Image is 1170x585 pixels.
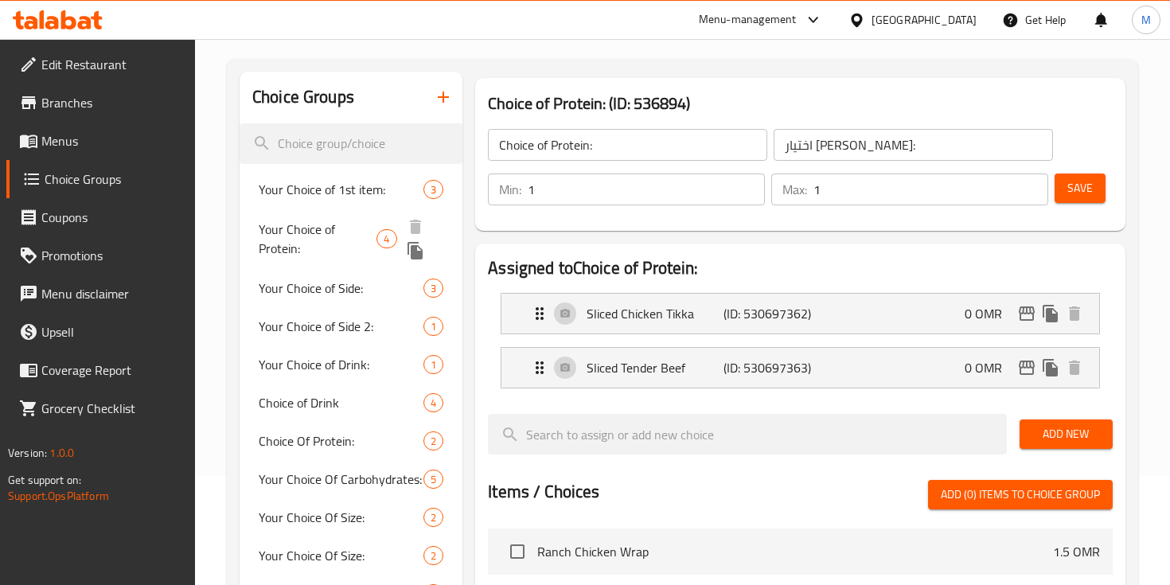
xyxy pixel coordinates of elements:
[424,434,443,449] span: 2
[1067,178,1093,198] span: Save
[6,45,195,84] a: Edit Restaurant
[41,399,182,418] span: Grocery Checklist
[252,85,354,109] h2: Choice Groups
[1055,174,1106,203] button: Save
[259,317,423,336] span: Your Choice of Side 2:
[965,358,1015,377] p: 0 OMR
[872,11,977,29] div: [GEOGRAPHIC_DATA]
[41,322,182,341] span: Upsell
[1063,302,1086,326] button: delete
[41,284,182,303] span: Menu disclaimer
[488,91,1113,116] h3: Choice of Protein: (ID: 536894)
[6,84,195,122] a: Branches
[488,480,599,504] h2: Items / Choices
[501,535,534,568] span: Select choice
[6,122,195,160] a: Menus
[424,472,443,487] span: 5
[424,182,443,197] span: 3
[8,486,109,506] a: Support.OpsPlatform
[41,55,182,74] span: Edit Restaurant
[240,536,462,575] div: Your Choice Of Size:2
[423,470,443,489] div: Choices
[240,422,462,460] div: Choice Of Protein:2
[240,498,462,536] div: Your Choice Of Size:2
[501,294,1099,333] div: Expand
[587,304,723,323] p: Sliced Chicken Tikka
[6,313,195,351] a: Upsell
[41,361,182,380] span: Coverage Report
[423,355,443,374] div: Choices
[587,358,723,377] p: Sliced Tender Beef
[1039,302,1063,326] button: duplicate
[424,510,443,525] span: 2
[259,220,376,258] span: Your Choice of Protein:
[240,307,462,345] div: Your Choice of Side 2:1
[723,304,814,323] p: (ID: 530697362)
[240,123,462,164] input: search
[8,470,81,490] span: Get support on:
[423,393,443,412] div: Choices
[41,208,182,227] span: Coupons
[1063,356,1086,380] button: delete
[376,229,396,248] div: Choices
[8,443,47,463] span: Version:
[1015,302,1039,326] button: edit
[424,396,443,411] span: 4
[699,10,797,29] div: Menu-management
[6,351,195,389] a: Coverage Report
[41,246,182,265] span: Promotions
[45,170,182,189] span: Choice Groups
[259,180,423,199] span: Your Choice of 1st item:
[240,170,462,209] div: Your Choice of 1st item:3
[423,317,443,336] div: Choices
[259,508,423,527] span: Your Choice Of Size:
[240,209,462,269] div: Your Choice of Protein:4deleteduplicate
[424,281,443,296] span: 3
[404,239,427,263] button: duplicate
[1141,11,1151,29] span: M
[488,256,1113,280] h2: Assigned to Choice of Protein:
[259,431,423,450] span: Choice Of Protein:
[423,546,443,565] div: Choices
[404,215,427,239] button: delete
[240,269,462,307] div: Your Choice of Side:3
[1053,542,1100,561] p: 1.5 OMR
[6,198,195,236] a: Coupons
[259,393,423,412] span: Choice of Drink
[49,443,74,463] span: 1.0.0
[1015,356,1039,380] button: edit
[423,279,443,298] div: Choices
[240,345,462,384] div: Your Choice of Drink:1
[723,358,814,377] p: (ID: 530697363)
[423,508,443,527] div: Choices
[1039,356,1063,380] button: duplicate
[501,348,1099,388] div: Expand
[928,480,1113,509] button: Add (0) items to choice group
[1032,424,1100,444] span: Add New
[6,275,195,313] a: Menu disclaimer
[499,180,521,199] p: Min:
[965,304,1015,323] p: 0 OMR
[941,485,1100,505] span: Add (0) items to choice group
[782,180,807,199] p: Max:
[41,131,182,150] span: Menus
[6,160,195,198] a: Choice Groups
[41,93,182,112] span: Branches
[424,548,443,564] span: 2
[6,389,195,427] a: Grocery Checklist
[377,232,396,247] span: 4
[537,542,1053,561] span: Ranch Chicken Wrap
[259,279,423,298] span: Your Choice of Side:
[424,357,443,372] span: 1
[6,236,195,275] a: Promotions
[488,414,1006,454] input: search
[488,341,1113,395] li: Expand
[488,287,1113,341] li: Expand
[423,431,443,450] div: Choices
[1020,419,1113,449] button: Add New
[424,319,443,334] span: 1
[259,355,423,374] span: Your Choice of Drink:
[259,470,423,489] span: Your Choice Of Carbohydrates:
[259,546,423,565] span: Your Choice Of Size:
[423,180,443,199] div: Choices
